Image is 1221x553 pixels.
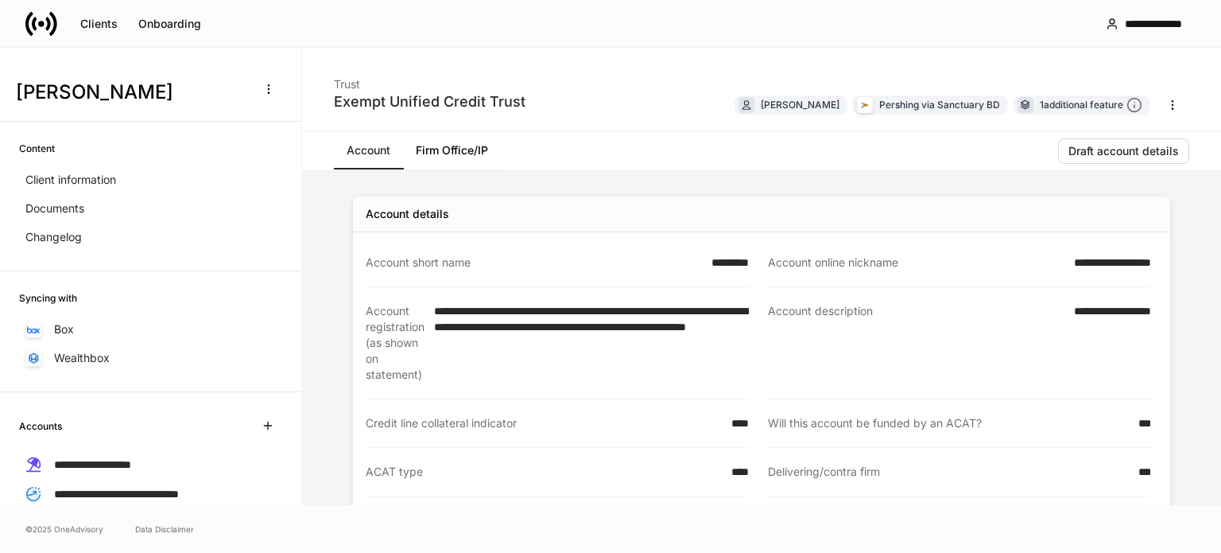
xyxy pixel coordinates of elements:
[334,131,403,169] a: Account
[19,344,282,372] a: Wealthbox
[54,321,74,337] p: Box
[768,464,1129,480] div: Delivering/contra firm
[16,80,246,105] h3: [PERSON_NAME]
[25,201,84,216] p: Documents
[334,92,525,111] div: Exempt Unified Credit Trust
[366,255,702,271] div: Account short name
[761,97,839,112] div: [PERSON_NAME]
[366,303,424,383] div: Account registration (as shown on statement)
[19,290,77,306] h6: Syncing with
[70,11,128,37] button: Clients
[19,315,282,344] a: Box
[19,194,282,223] a: Documents
[1058,138,1189,164] button: Draft account details
[54,350,110,366] p: Wealthbox
[19,141,55,156] h6: Content
[27,326,40,333] img: oYqM9ojoZLfzCHUefNbBcWHcyDPbQKagtYciMC8pFl3iZXy3dU33Uwy+706y+0q2uJ1ghNQf2OIHrSh50tUd9HaB5oMc62p0G...
[768,415,1129,431] div: Will this account be funded by an ACAT?
[1068,146,1179,157] div: Draft account details
[366,206,449,222] div: Account details
[138,18,201,29] div: Onboarding
[128,11,211,37] button: Onboarding
[334,67,525,92] div: Trust
[768,303,1064,383] div: Account description
[879,97,1000,112] div: Pershing via Sanctuary BD
[80,18,118,29] div: Clients
[1040,97,1142,114] div: 1 additional feature
[19,223,282,251] a: Changelog
[19,419,62,434] h6: Accounts
[25,172,116,188] p: Client information
[768,255,1064,271] div: Account online nickname
[135,523,194,535] a: Data Disclaimer
[25,523,103,535] span: © 2025 OneAdvisory
[366,415,722,431] div: Credit line collateral indicator
[403,131,501,169] a: Firm Office/IP
[366,464,722,480] div: ACAT type
[19,166,282,194] a: Client information
[25,229,82,245] p: Changelog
